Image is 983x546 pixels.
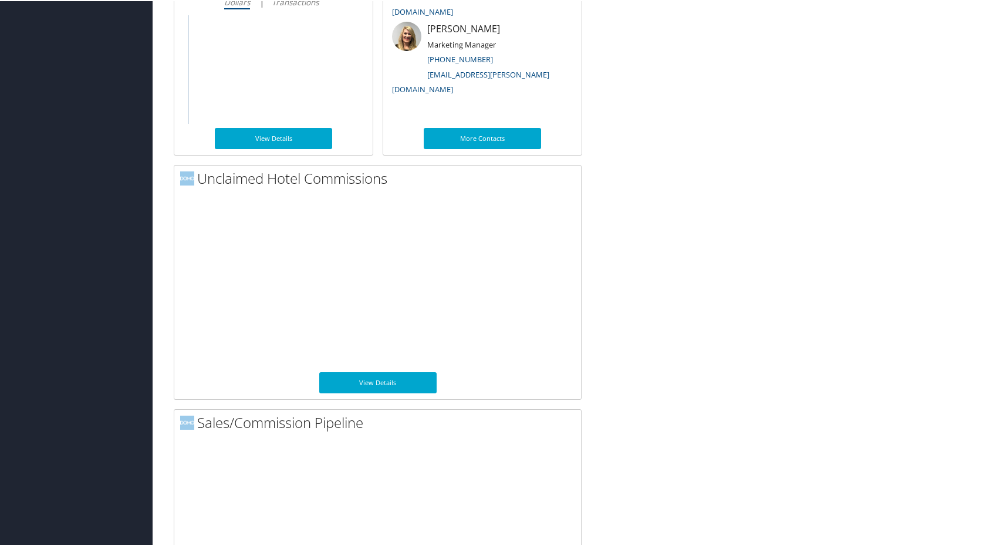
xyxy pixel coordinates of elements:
[386,21,579,99] li: [PERSON_NAME]
[427,38,496,49] small: Marketing Manager
[180,167,581,187] h2: Unclaimed Hotel Commissions
[427,53,493,63] a: [PHONE_NUMBER]
[424,127,541,148] a: More Contacts
[180,414,194,429] img: domo-logo.png
[180,412,581,432] h2: Sales/Commission Pipeline
[215,127,332,148] a: View Details
[392,68,549,94] a: [EMAIL_ADDRESS][PERSON_NAME][DOMAIN_NAME]
[392,21,421,50] img: ali-moffitt.jpg
[319,371,437,392] a: View Details
[180,170,194,184] img: domo-logo.png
